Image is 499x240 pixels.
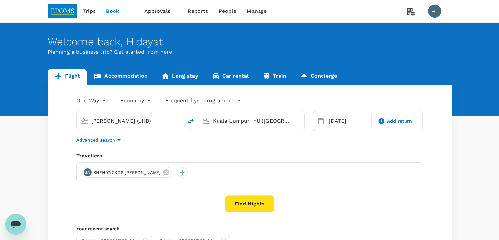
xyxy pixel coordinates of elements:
div: Welcome back , Hidayat . [48,36,452,48]
p: Planning a business trip? Get started from here. [48,48,452,56]
button: Advanced search [76,136,123,144]
button: Find flights [225,195,274,212]
div: HI [428,5,441,18]
a: Concierge [293,69,344,85]
a: Flight [48,69,87,85]
span: Add return [387,118,412,125]
button: delete [183,113,198,129]
span: Trips [83,7,95,15]
span: Approvals [144,7,177,15]
a: Train [256,69,293,85]
span: Book [106,7,120,15]
a: Car rental [205,69,256,85]
div: Travellers [76,152,423,160]
div: One-Way [76,95,107,106]
input: Depart from [91,116,169,126]
button: Open [178,120,179,121]
div: SA [84,168,92,176]
div: [DATE] [326,114,370,128]
p: Your recent search [76,226,423,232]
div: Economy [120,95,152,106]
button: Open [300,120,301,121]
p: Advanced search [76,137,115,143]
button: Frequent flyer programme [165,97,241,105]
span: Manage [247,7,267,15]
span: Reports [188,7,208,15]
iframe: Button to launch messaging window [5,214,26,235]
span: People [219,7,237,15]
span: SHEH YACKOP [PERSON_NAME] [90,169,165,176]
input: Going to [213,116,291,126]
p: Frequent flyer programme [165,97,233,105]
a: Accommodation [87,69,155,85]
div: SASHEH YACKOP [PERSON_NAME] [82,167,172,178]
img: EPOMS SDN BHD [48,4,78,18]
a: Long stay [155,69,205,85]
